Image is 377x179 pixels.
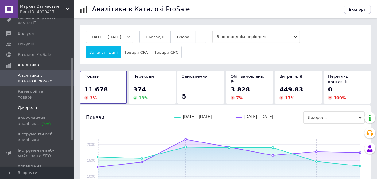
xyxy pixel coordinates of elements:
button: [DATE] - [DATE] [86,31,133,43]
span: Експорт [349,7,366,12]
span: Товари CPA [124,50,148,55]
h1: Аналітика в Каталозі ProSale [92,6,190,13]
span: Вчора [177,35,189,39]
span: ... [199,35,203,39]
span: 17 % [285,95,294,100]
span: 449.83 [279,86,303,93]
text: 2000 [87,142,95,147]
span: Аналітика в Каталозі ProSale [18,73,57,84]
button: Товари CPA [121,46,151,58]
span: Покази [84,74,99,79]
span: Сьогодні [146,35,165,39]
span: 11 678 [84,86,108,93]
span: 3 % [90,95,97,100]
span: Покупці [18,41,34,47]
span: Інструменти веб-аналітики [18,131,57,142]
span: 13 % [139,95,148,100]
button: Товари CPC [151,46,182,58]
span: Джерела [303,111,365,124]
button: Сьогодні [139,31,171,43]
span: Інструменти веб-майстра та SEO [18,148,57,159]
span: Замовлення [182,74,208,79]
span: Показники роботи компанії [18,15,57,26]
button: Експорт [344,5,371,14]
span: 3 828 [231,86,250,93]
span: Маркет Запчастин [20,4,66,9]
span: Відгуки [18,31,34,36]
span: Загальні дані [89,50,118,55]
span: 7 % [236,95,243,100]
span: Управління сайтом [18,164,57,175]
span: Аналітика [18,62,39,68]
span: Покази [86,114,104,121]
button: Загальні дані [86,46,121,58]
span: З попереднім періодом [212,31,300,43]
text: 1000 [87,174,95,179]
span: 0 [328,86,332,93]
span: 374 [133,86,146,93]
span: 5 [182,93,186,100]
span: Товари CPC [154,50,178,55]
button: ... [196,31,206,43]
span: Перегляд контактів [328,74,349,84]
span: Категорії та товари [18,89,57,100]
span: 100 % [334,95,346,100]
span: Конкурентна аналітика [18,115,57,126]
div: Ваш ID: 4029417 [20,9,74,15]
span: Каталог ProSale [18,52,51,57]
span: Витрати, ₴ [279,74,303,79]
button: Вчора [170,31,196,43]
text: 1500 [87,158,95,163]
span: Джерела [18,105,37,111]
span: Переходи [133,74,154,79]
span: Обіг замовлень, ₴ [231,74,264,84]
